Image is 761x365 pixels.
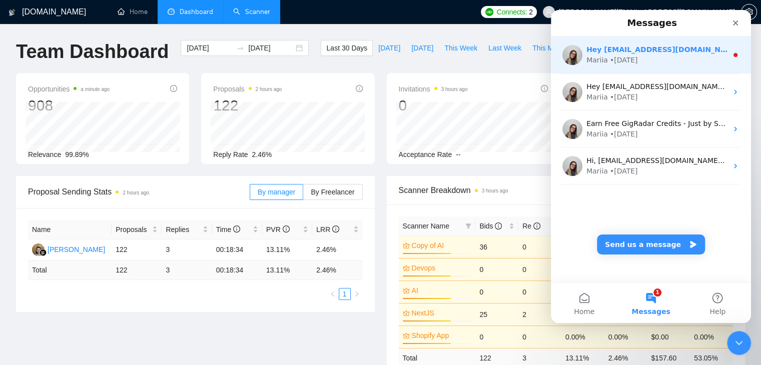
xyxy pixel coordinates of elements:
a: homeHome [118,7,148,16]
span: crown [403,287,410,294]
span: Bids [479,222,502,230]
button: Last Week [483,40,527,56]
img: ES [32,243,45,256]
span: -- [456,150,460,158]
span: user [545,8,552,15]
a: searchScanner [233,7,270,16]
time: 3 hours ago [441,86,468,92]
th: Name [28,220,112,239]
span: right [354,291,360,297]
span: Reply Rate [213,150,248,158]
span: Proposal Sending Stats [28,185,250,198]
time: a minute ago [81,86,110,92]
a: ES[PERSON_NAME] [32,245,105,253]
a: Shopify App [412,330,470,341]
li: Previous Page [327,288,339,300]
span: Invitations [399,83,468,95]
span: 2 [529,6,533,17]
td: 0.00% [604,325,647,348]
th: Proposals [112,220,162,239]
td: 122 [112,239,162,260]
span: Proposals [213,83,282,95]
span: filter [465,223,471,229]
span: info-circle [495,222,502,229]
span: crown [403,242,410,249]
img: gigradar-bm.png [40,249,47,256]
span: to [236,44,244,52]
span: dashboard [168,8,175,15]
span: filter [463,218,473,233]
span: Dashboard [180,7,213,16]
span: Acceptance Rate [399,150,452,158]
button: [DATE] [373,40,406,56]
span: Hi, [EMAIL_ADDRESS][DOMAIN_NAME], Welcome to [DOMAIN_NAME]! Why don't you check out our tutorials... [36,146,523,154]
span: [DATE] [411,42,433,53]
td: 3 [162,239,212,260]
button: Last 30 Days [321,40,373,56]
li: 1 [339,288,351,300]
span: Scanner Name [403,222,449,230]
span: PVR [266,225,290,233]
div: 0 [399,96,468,115]
input: Start date [187,42,232,53]
span: Messages [81,298,119,305]
a: AI [412,285,470,296]
span: LRR [316,225,339,233]
span: 2.46% [252,150,272,158]
td: 36 [475,235,518,258]
span: Scanner Breakdown [399,184,733,196]
span: This Week [444,42,477,53]
span: info-circle [283,225,290,232]
td: 13.11 % [262,260,312,280]
div: Mariia [36,156,57,166]
span: info-circle [533,222,540,229]
span: Relevance [28,150,61,158]
span: left [330,291,336,297]
span: crown [403,309,410,316]
li: Next Page [351,288,363,300]
span: This Month [532,42,567,53]
td: 0 [475,280,518,303]
td: 0.00% [690,325,733,348]
td: $0.00 [647,325,690,348]
a: 1 [339,288,350,299]
span: info-circle [170,85,177,92]
td: 00:18:34 [212,260,262,280]
td: 00:18:34 [212,239,262,260]
iframe: Intercom live chat [551,10,751,323]
time: 2 hours ago [256,86,282,92]
span: crown [403,264,410,271]
input: End date [248,42,294,53]
a: setting [741,8,757,16]
td: 3 [162,260,212,280]
img: logo [9,4,16,20]
button: [DATE] [406,40,439,56]
td: 2 [518,303,561,325]
span: setting [741,8,756,16]
td: 13.11% [262,239,312,260]
td: 2.46% [312,239,362,260]
span: Time [216,225,240,233]
th: Replies [162,220,212,239]
td: 0 [518,258,561,280]
button: setting [741,4,757,20]
div: 122 [213,96,282,115]
span: info-circle [356,85,363,92]
span: 99.89% [65,150,89,158]
span: [DATE] [378,42,400,53]
span: Last Week [488,42,521,53]
td: 2.46 % [312,260,362,280]
div: • [DATE] [59,156,87,166]
span: info-circle [233,225,240,232]
a: NextJS [412,307,470,318]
